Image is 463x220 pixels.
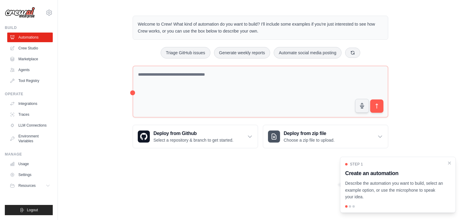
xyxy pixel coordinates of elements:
p: Select a repository & branch to get started. [153,137,233,143]
p: Welcome to Crew! What kind of automation do you want to build? I'll include some examples if you'... [138,21,383,35]
button: Triage GitHub issues [161,47,210,58]
div: Manage [5,152,53,157]
a: Usage [7,159,53,169]
button: Generate weekly reports [214,47,270,58]
h3: Deploy from zip file [284,130,335,137]
button: Automate social media posting [274,47,342,58]
button: Resources [7,181,53,190]
span: Step 1 [350,162,363,167]
a: Agents [7,65,53,75]
p: Choose a zip file to upload. [284,137,335,143]
a: Integrations [7,99,53,108]
div: Build [5,25,53,30]
button: Close walkthrough [447,161,452,165]
img: Logo [5,7,35,18]
p: Describe the automation you want to build, select an example option, or use the microphone to spe... [345,180,443,200]
a: Environment Variables [7,131,53,146]
span: Resources [18,183,36,188]
span: Logout [27,208,38,212]
a: LLM Connections [7,121,53,130]
a: Settings [7,170,53,180]
div: Operate [5,92,53,96]
a: Marketplace [7,54,53,64]
a: Traces [7,110,53,119]
a: Tool Registry [7,76,53,86]
button: Logout [5,205,53,215]
h3: Create an automation [345,169,443,178]
a: Crew Studio [7,43,53,53]
h3: Deploy from Github [153,130,233,137]
a: Automations [7,33,53,42]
